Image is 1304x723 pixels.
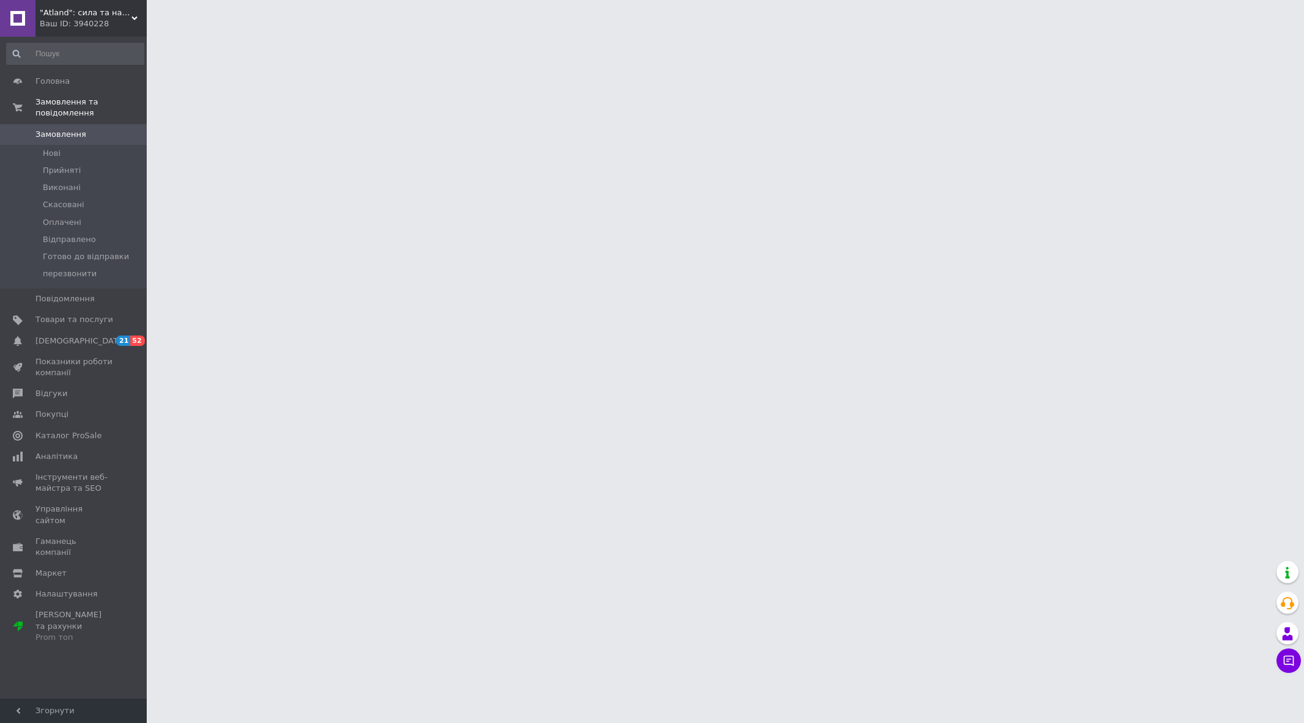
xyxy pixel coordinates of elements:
[40,18,147,29] div: Ваш ID: 3940228
[35,336,126,347] span: [DEMOGRAPHIC_DATA]
[35,356,113,378] span: Показники роботи компанії
[35,472,113,494] span: Інструменти веб-майстра та SEO
[43,268,97,279] span: перезвонити
[130,336,144,346] span: 52
[35,129,86,140] span: Замовлення
[35,568,67,579] span: Маркет
[35,451,78,462] span: Аналітика
[35,609,113,643] span: [PERSON_NAME] та рахунки
[35,76,70,87] span: Головна
[35,504,113,526] span: Управління сайтом
[6,43,144,65] input: Пошук
[43,234,96,245] span: Відправлено
[35,409,68,420] span: Покупці
[43,199,84,210] span: Скасовані
[35,430,101,441] span: Каталог ProSale
[43,251,129,262] span: Готово до відправки
[43,217,81,228] span: Оплачені
[35,97,147,119] span: Замовлення та повідомлення
[43,182,81,193] span: Виконані
[1276,648,1301,673] button: Чат з покупцем
[35,589,98,600] span: Налаштування
[43,165,81,176] span: Прийняті
[35,388,67,399] span: Відгуки
[35,536,113,558] span: Гаманець компанії
[43,148,61,159] span: Нові
[116,336,130,346] span: 21
[35,293,95,304] span: Повідомлення
[35,632,113,643] div: Prom топ
[35,314,113,325] span: Товари та послуги
[40,7,131,18] span: "Atland": сила та надійність вашого авто!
